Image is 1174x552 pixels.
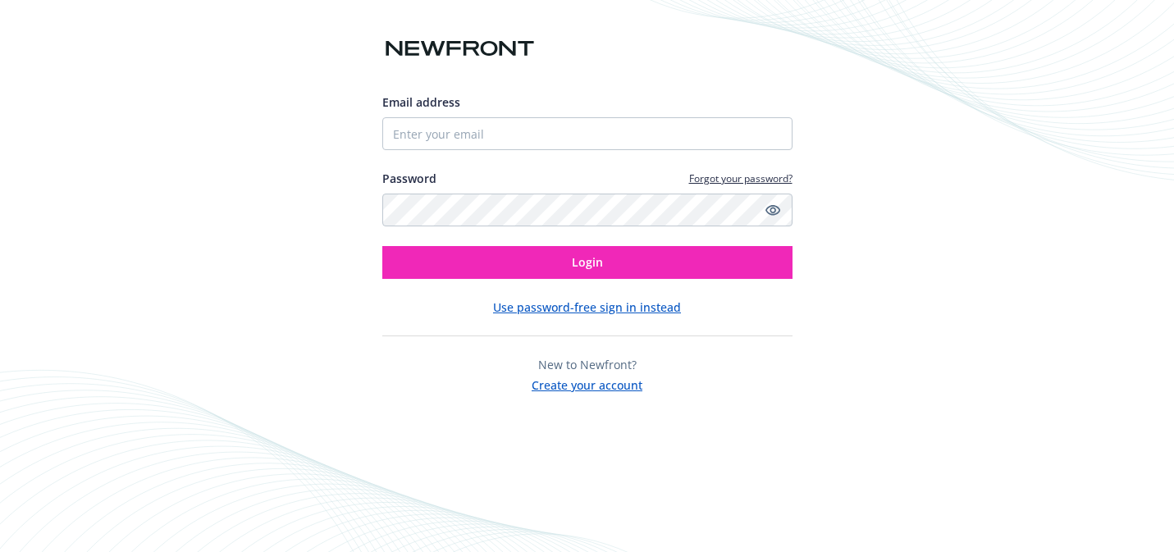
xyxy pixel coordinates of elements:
[532,373,642,394] button: Create your account
[382,117,793,150] input: Enter your email
[689,171,793,185] a: Forgot your password?
[538,357,637,372] span: New to Newfront?
[382,246,793,279] button: Login
[493,299,681,316] button: Use password-free sign in instead
[572,254,603,270] span: Login
[382,170,436,187] label: Password
[763,200,783,220] a: Show password
[382,34,537,63] img: Newfront logo
[382,194,793,226] input: Enter your password
[382,94,460,110] span: Email address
